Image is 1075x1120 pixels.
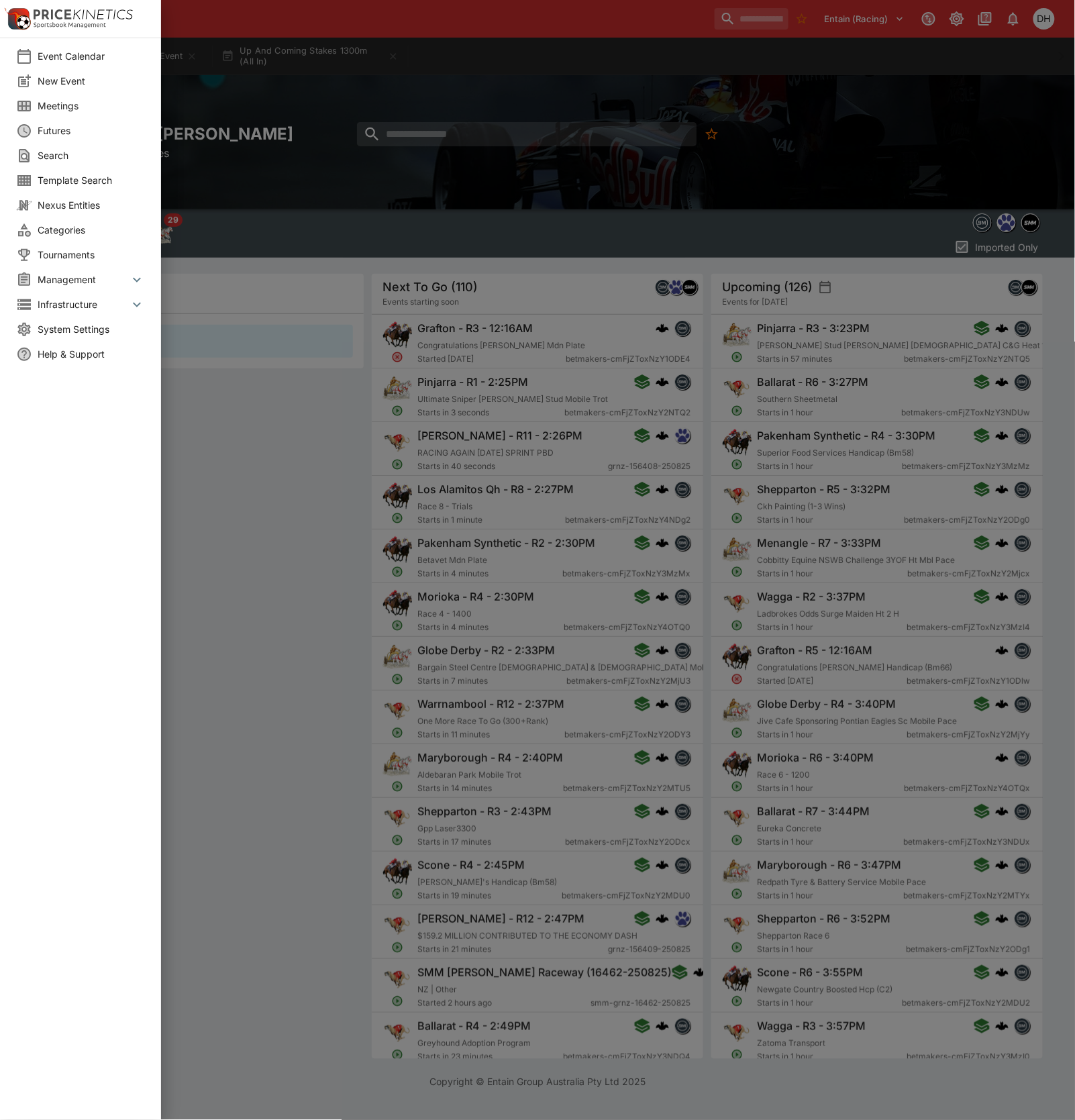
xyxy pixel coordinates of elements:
img: Sportsbook Management [34,22,106,28]
span: Futures [38,123,145,138]
span: Template Search [38,173,145,187]
span: Management [38,272,129,287]
span: New Event [38,74,145,88]
span: Nexus Entities [38,198,145,212]
img: PriceKinetics Logo [4,5,31,32]
span: Infrastructure [38,297,129,311]
span: Search [38,148,145,162]
span: Help & Support [38,347,145,361]
span: Meetings [38,99,145,113]
span: Tournaments [38,248,145,262]
span: Categories [38,223,145,237]
img: PriceKinetics [34,9,133,19]
span: Event Calendar [38,49,145,63]
span: System Settings [38,322,145,336]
